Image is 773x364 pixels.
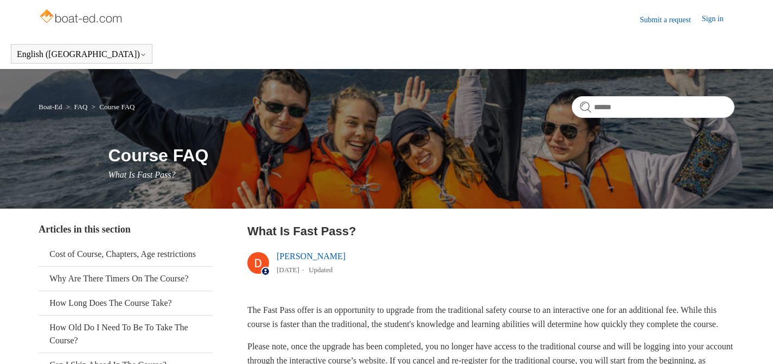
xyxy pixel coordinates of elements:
[39,242,213,266] a: Cost of Course, Chapters, Age restrictions
[277,252,346,261] a: [PERSON_NAME]
[64,103,90,111] li: FAQ
[108,170,176,179] span: What Is Fast Pass?
[74,103,87,111] a: FAQ
[247,222,734,240] h2: What Is Fast Pass?
[99,103,135,111] a: Course FAQ
[309,266,333,274] li: Updated
[572,96,734,118] input: Search
[39,267,213,291] a: Why Are There Timers On The Course?
[39,103,64,111] li: Boat-Ed
[39,224,130,235] span: Articles in this section
[277,266,299,274] time: 03/21/2024, 11:25
[39,7,125,28] img: Boat-Ed Help Center home page
[640,14,702,26] a: Submit a request
[17,49,146,59] button: English ([GEOGRAPHIC_DATA])
[702,13,734,26] a: Sign in
[39,291,213,315] a: How Long Does The Course Take?
[90,103,135,111] li: Course FAQ
[39,103,62,111] a: Boat-Ed
[39,316,213,353] a: How Old Do I Need To Be To Take The Course?
[108,142,734,168] h1: Course FAQ
[247,305,718,329] span: The Fast Pass offer is an opportunity to upgrade from the traditional safety course to an interac...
